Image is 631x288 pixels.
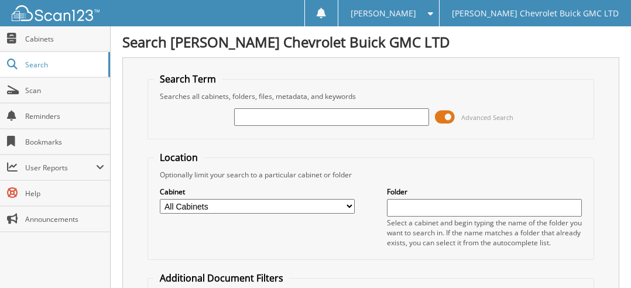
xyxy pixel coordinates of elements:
span: Advanced Search [461,113,513,122]
label: Folder [387,187,582,197]
div: Optionally limit your search to a particular cabinet or folder [154,170,587,180]
span: [PERSON_NAME] Chevrolet Buick GMC LTD [452,10,619,17]
label: Cabinet [160,187,355,197]
span: Search [25,60,102,70]
span: Reminders [25,111,104,121]
legend: Search Term [154,73,222,85]
span: Help [25,188,104,198]
h1: Search [PERSON_NAME] Chevrolet Buick GMC LTD [122,32,619,52]
span: Scan [25,85,104,95]
span: [PERSON_NAME] [351,10,416,17]
span: Cabinets [25,34,104,44]
div: Searches all cabinets, folders, files, metadata, and keywords [154,91,587,101]
div: Select a cabinet and begin typing the name of the folder you want to search in. If the name match... [387,218,582,248]
span: User Reports [25,163,96,173]
img: scan123-logo-white.svg [12,5,100,21]
legend: Location [154,151,204,164]
span: Announcements [25,214,104,224]
legend: Additional Document Filters [154,272,289,284]
span: Bookmarks [25,137,104,147]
